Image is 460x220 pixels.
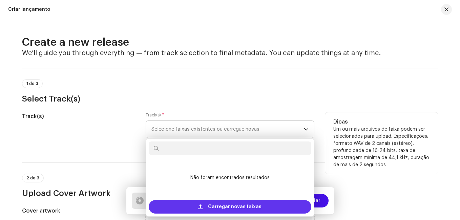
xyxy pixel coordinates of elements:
ul: Option List [146,158,314,197]
h5: Dicas [333,118,430,126]
h5: Track(s) [22,112,135,120]
span: Selecione faixas existentes ou carregue novas [151,121,304,138]
h3: Upload Cover Artwork [22,188,438,199]
label: Track(s) [146,112,164,118]
p: Um ou mais arquivos de faixa podem ser selecionados para upload. Especificações: formato WAV de 2... [333,126,430,169]
h2: Create a new release [22,36,438,49]
span: Carregar novas faixas [208,200,262,214]
h4: We’ll guide you through everything — from track selection to final metadata. You can update thing... [22,49,438,57]
h3: Select Track(s) [22,93,438,104]
div: dropdown trigger [304,121,309,138]
h5: Cover artwork [22,207,135,215]
li: Não foram encontrados resultados [149,161,311,195]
